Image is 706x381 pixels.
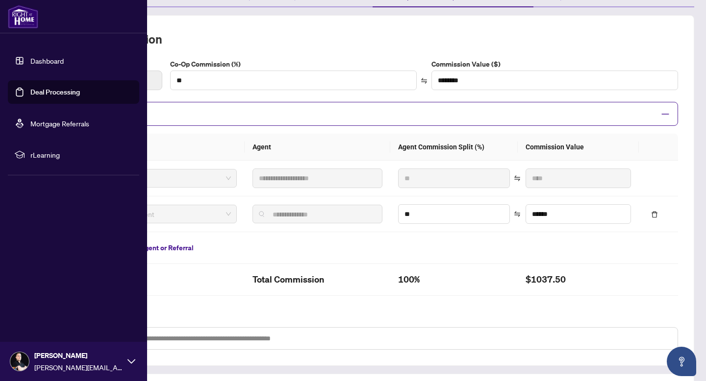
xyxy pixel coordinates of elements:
[30,149,132,160] span: rLearning
[34,362,123,373] span: [PERSON_NAME][EMAIL_ADDRESS][DOMAIN_NAME]
[8,5,38,28] img: logo
[259,211,265,217] img: search_icon
[67,102,678,126] div: Split Commission
[30,56,64,65] a: Dashboard
[661,110,670,119] span: minus
[10,352,29,371] img: Profile Icon
[390,134,518,161] th: Agent Commission Split (%)
[398,272,510,287] h2: 100%
[514,175,521,182] span: swap
[67,31,678,47] h2: Total Commission
[67,134,245,161] th: Type
[245,134,390,161] th: Agent
[431,59,678,70] label: Commission Value ($)
[252,272,382,287] h2: Total Commission
[170,59,417,70] label: Co-Op Commission (%)
[526,272,631,287] h2: $1037.50
[81,171,231,186] span: Primary
[651,211,658,218] span: delete
[81,207,231,221] span: RAHR Agent
[34,350,123,361] span: [PERSON_NAME]
[514,211,521,217] span: swap
[30,88,80,96] a: Deal Processing
[421,77,428,84] span: swap
[667,347,696,376] button: Open asap
[30,119,89,128] a: Mortgage Referrals
[518,134,639,161] th: Commission Value
[67,315,678,326] label: Commission Notes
